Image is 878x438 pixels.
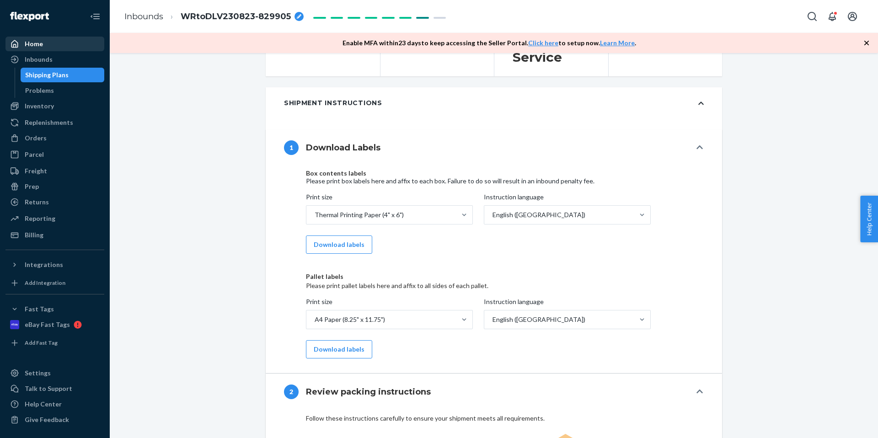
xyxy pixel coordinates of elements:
button: Integrations [5,257,104,272]
button: Fast Tags [5,302,104,316]
a: Parcel [5,147,104,162]
div: Add Fast Tag [25,339,58,347]
input: Instruction languageEnglish ([GEOGRAPHIC_DATA]) [492,210,493,219]
div: Replenishments [25,118,73,127]
div: Pallet labels [306,272,682,281]
button: Open notifications [823,7,841,26]
div: Give Feedback [25,415,69,424]
div: Shipment Instructions [284,98,382,107]
div: Shipping Plans [25,70,69,80]
button: Open account menu [843,7,862,26]
h4: Download Labels [306,142,380,154]
a: Orders [5,131,104,145]
h4: Box contents labels [306,170,664,176]
a: Freight [5,164,104,178]
p: Enable MFA within 23 days to keep accessing the Seller Portal. to setup now. . [343,38,636,48]
div: Orders [25,134,47,143]
button: Download labels [306,340,372,358]
div: Add Integration [25,279,65,287]
div: 2 [284,385,299,399]
a: Inbounds [5,52,104,67]
div: English ([GEOGRAPHIC_DATA]) [493,315,585,324]
input: Print sizeA4 Paper (8.25" x 11.75") [314,315,315,324]
a: Reporting [5,211,104,226]
a: Billing [5,228,104,242]
a: Replenishments [5,115,104,130]
div: English ([GEOGRAPHIC_DATA]) [493,210,585,219]
div: Billing [25,230,43,240]
span: Print size [306,192,332,205]
div: A4 Paper (8.25" x 11.75") [315,315,385,324]
div: Settings [25,369,51,378]
ol: breadcrumbs [117,3,311,30]
a: Talk to Support [5,381,104,396]
a: Inventory [5,99,104,113]
a: Problems [21,83,105,98]
button: Download labels [306,235,372,254]
a: Add Fast Tag [5,336,104,350]
div: Fast Tags [25,304,54,314]
div: Returns [25,198,49,207]
div: Freight [25,166,47,176]
div: Inbounds [25,55,53,64]
a: Shipping Plans [21,68,105,82]
a: Add Integration [5,276,104,290]
a: Prep [5,179,104,194]
div: Prep [25,182,39,191]
div: Integrations [25,260,63,269]
a: eBay Fast Tags [5,317,104,332]
div: eBay Fast Tags [25,320,70,329]
span: Instruction language [484,297,544,310]
div: Inventory [25,101,54,111]
div: Please print pallet labels here and affix to all sides of each pallet. [306,281,682,290]
h4: Review packing instructions [306,386,431,398]
button: 1Download Labels [266,129,722,166]
a: Click here [528,39,558,47]
button: Help Center [860,196,878,242]
div: Please print box labels here and affix to each box. Failure to do so will result in an inbound pe... [306,176,664,186]
input: Print sizeThermal Printing Paper (4" x 6") [314,210,315,219]
img: Flexport logo [10,12,49,21]
button: Open Search Box [803,7,821,26]
div: Problems [25,86,54,95]
a: Settings [5,366,104,380]
a: Inbounds [124,11,163,21]
div: Help Center [25,400,62,409]
div: Reporting [25,214,55,223]
div: 1 [284,140,299,155]
button: 2Review packing instructions [266,374,722,410]
button: Give Feedback [5,412,104,427]
div: Follow these instructions carefully to ensure your shipment meets all requirements. [306,414,682,423]
a: Help Center [5,397,104,411]
button: Close Navigation [86,7,104,26]
div: Talk to Support [25,384,72,393]
a: Learn More [600,39,635,47]
span: Print size [306,297,332,310]
a: Home [5,37,104,51]
a: Returns [5,195,104,209]
input: Instruction languageEnglish ([GEOGRAPHIC_DATA]) [492,315,493,324]
span: WRtoDLV230823-829905 [181,11,291,23]
span: Instruction language [484,192,544,205]
div: Thermal Printing Paper (4" x 6") [315,210,404,219]
div: Parcel [25,150,44,159]
div: Home [25,39,43,48]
